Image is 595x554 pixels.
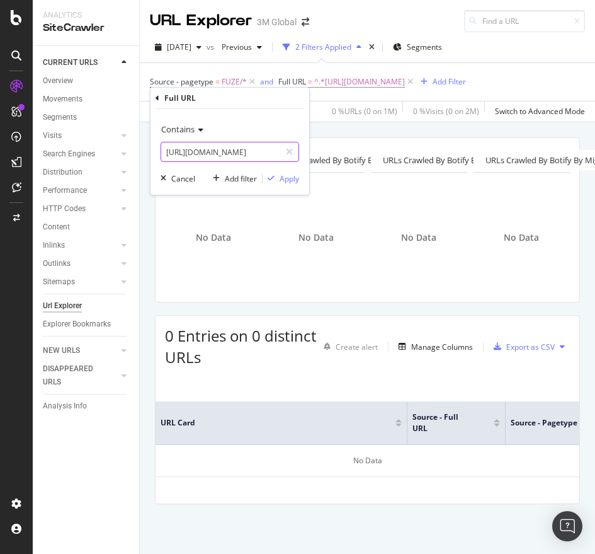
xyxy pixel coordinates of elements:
div: NEW URLS [43,344,80,357]
div: CURRENT URLS [43,56,98,69]
a: Explorer Bookmarks [43,318,130,331]
button: Previous [217,37,267,57]
button: Add Filter [416,74,466,89]
div: Distribution [43,166,82,179]
span: No Data [196,231,231,244]
div: Explorer Bookmarks [43,318,111,331]
button: Switch to Advanced Mode [490,101,585,122]
a: Outlinks [43,257,118,270]
div: 0 % Visits ( 0 on 2M ) [413,106,479,117]
a: Movements [43,93,130,106]
a: Visits [43,129,118,142]
div: Add filter [225,173,257,184]
div: No Data [156,445,579,477]
div: 0 % URLs ( 0 on 1M ) [332,106,397,117]
div: Add Filter [433,76,466,87]
div: DISAPPEARED URLS [43,362,106,389]
span: 0 Entries on 0 distinct URLs [165,325,317,367]
a: Overview [43,74,130,88]
div: Overview [43,74,73,88]
div: Inlinks [43,239,65,252]
div: Full URL [164,93,196,103]
span: vs [207,42,217,52]
a: Content [43,221,130,234]
a: Inlinks [43,239,118,252]
a: Segments [43,111,130,124]
div: Analysis Info [43,400,87,413]
button: Manage Columns [394,339,473,354]
div: HTTP Codes [43,202,86,216]
button: Create alert [319,337,378,357]
button: Add filter [208,172,257,185]
button: Cancel [156,172,195,185]
div: 3M Global [257,16,297,28]
div: arrow-right-arrow-left [302,18,309,26]
span: URLs Crawled By Botify By parameters [383,154,526,166]
h4: URLs Crawled By Botify By locale [277,150,422,170]
div: Export as CSV [506,342,555,352]
button: Apply [263,172,299,185]
div: Segments [43,111,77,124]
div: times [366,41,377,54]
span: = [308,76,312,87]
span: = [215,76,220,87]
input: Find a URL [464,10,585,32]
span: Previous [217,42,252,52]
div: SiteCrawler [43,21,129,35]
span: URL Card [161,417,392,429]
span: Source - pagetype [150,76,213,87]
div: Movements [43,93,82,106]
div: Visits [43,129,62,142]
div: Switch to Advanced Mode [495,106,585,117]
span: 2025 Aug. 24th [167,42,191,52]
div: Url Explorer [43,299,82,313]
span: No Data [401,231,436,244]
a: DISAPPEARED URLS [43,362,118,389]
a: Performance [43,184,118,197]
a: Search Engines [43,147,118,161]
a: CURRENT URLS [43,56,118,69]
div: URL Explorer [150,10,252,32]
span: Segments [407,42,442,52]
span: Source - Full URL [412,412,475,434]
span: URLs Crawled By Botify By locale [280,154,403,166]
a: Url Explorer [43,299,130,313]
span: Contains [161,124,195,135]
span: No Data [298,231,334,244]
span: Full URL [278,76,306,87]
div: Content [43,221,70,234]
span: ^.*[URL][DOMAIN_NAME] [314,73,405,91]
button: 2 Filters Applied [278,37,366,57]
div: and [260,76,273,87]
a: HTTP Codes [43,202,118,216]
div: Open Intercom Messenger [552,511,582,541]
button: [DATE] [150,37,207,57]
div: Sitemaps [43,275,75,289]
button: Export as CSV [489,337,555,357]
a: Distribution [43,166,118,179]
button: and [260,76,273,88]
div: Search Engines [43,147,95,161]
div: Apply [280,173,299,184]
a: Analysis Info [43,400,130,413]
div: Create alert [336,342,378,352]
div: Outlinks [43,257,71,270]
div: Cancel [171,173,195,184]
div: 2 Filters Applied [295,42,351,52]
a: NEW URLS [43,344,118,357]
a: Sitemaps [43,275,118,289]
span: FUZE/* [222,73,247,91]
div: Manage Columns [411,342,473,352]
div: Analytics [43,10,129,21]
button: Segments [388,37,447,57]
span: Source - pagetype [511,417,577,429]
h4: URLs Crawled By Botify By parameters [380,150,545,170]
span: No Data [504,231,539,244]
div: Performance [43,184,87,197]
